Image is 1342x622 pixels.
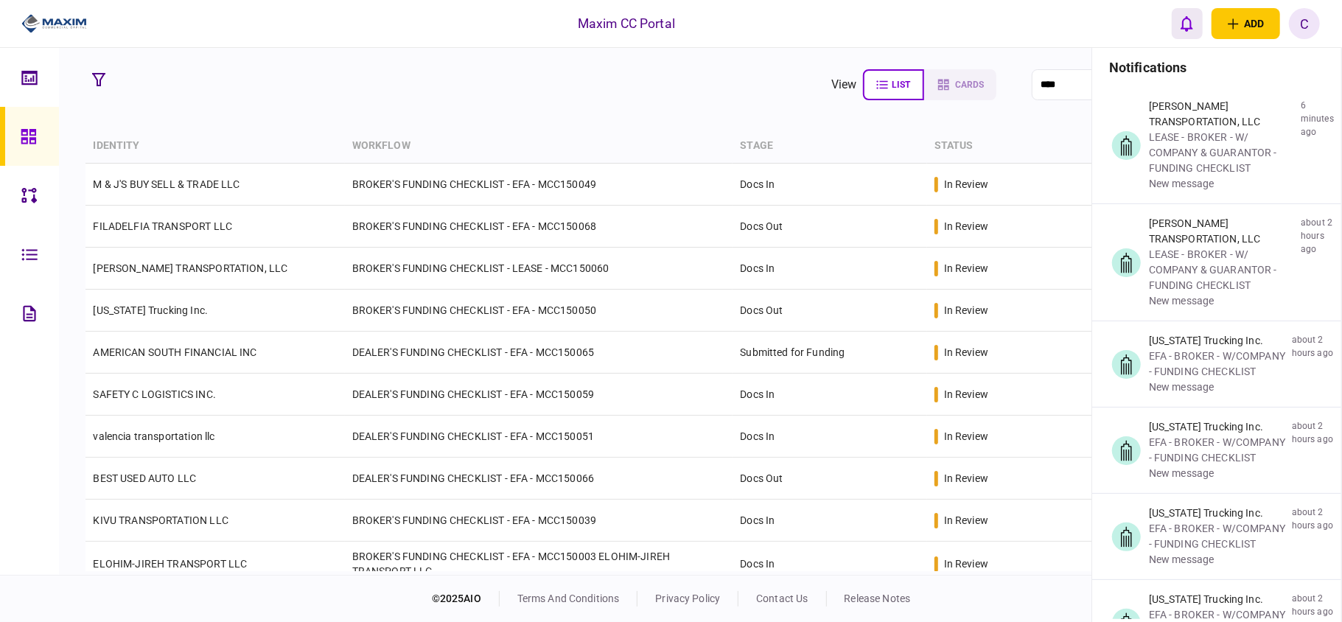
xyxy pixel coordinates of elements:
a: valencia transportation llc [93,430,214,442]
div: EFA - BROKER - W/COMPANY - FUNDING CHECKLIST [1149,521,1286,552]
td: Docs In [733,164,926,206]
div: about 2 hours ago [1292,419,1334,481]
div: view [831,76,857,94]
div: in review [944,177,988,192]
td: Docs In [733,374,926,416]
div: about 2 hours ago [1292,333,1334,395]
td: Docs In [733,542,926,587]
div: LEASE - BROKER - W/ COMPANY & GUARANTOR - FUNDING CHECKLIST [1149,130,1295,176]
button: cards [924,69,996,100]
td: BROKER'S FUNDING CHECKLIST - EFA - MCC150050 [345,290,733,332]
div: in review [944,261,988,276]
td: BROKER'S FUNDING CHECKLIST - EFA - MCC150003 ELOHIM-JIREH TRANSPORT LLC [345,542,733,587]
td: BROKER'S FUNDING CHECKLIST - EFA - MCC150068 [345,206,733,248]
td: DEALER'S FUNDING CHECKLIST - EFA - MCC150065 [345,332,733,374]
td: Docs Out [733,458,926,500]
td: BROKER'S FUNDING CHECKLIST - LEASE - MCC150060 [345,248,733,290]
a: [US_STATE] Trucking Inc. [93,304,208,316]
a: KIVU TRANSPORTATION LLC [93,514,228,526]
div: in review [944,556,988,571]
a: contact us [756,593,808,604]
div: [PERSON_NAME] TRANSPORTATION, LLC [1149,99,1295,130]
div: new message [1149,552,1286,567]
td: Submitted for Funding [733,332,926,374]
td: BROKER'S FUNDING CHECKLIST - EFA - MCC150039 [345,500,733,542]
div: LEASE - BROKER - W/ COMPANY & GUARANTOR - FUNDING CHECKLIST [1149,247,1295,293]
td: Docs Out [733,290,926,332]
td: DEALER'S FUNDING CHECKLIST - EFA - MCC150059 [345,374,733,416]
a: terms and conditions [517,593,620,604]
div: in review [944,429,988,444]
td: Docs In [733,500,926,542]
a: FILADELFIA TRANSPORT LLC [93,220,232,232]
a: [PERSON_NAME] TRANSPORTATION, LLC [93,262,287,274]
div: © 2025 AIO [432,591,500,607]
button: open adding identity options [1212,8,1280,39]
div: [US_STATE] Trucking Inc. [1149,592,1286,607]
td: BROKER'S FUNDING CHECKLIST - EFA - MCC150049 [345,164,733,206]
td: DEALER'S FUNDING CHECKLIST - EFA - MCC150051 [345,416,733,458]
a: SAFETY C LOGISTICS INC. [93,388,215,400]
th: stage [733,129,926,164]
td: Docs In [733,248,926,290]
div: [US_STATE] Trucking Inc. [1149,333,1286,349]
td: Docs In [733,416,926,458]
div: in review [944,513,988,528]
a: M & J'S BUY SELL & TRADE LLC [93,178,240,190]
span: list [892,80,911,90]
th: identity [85,129,344,164]
div: Maxim CC Portal [578,14,675,33]
a: privacy policy [655,593,720,604]
a: AMERICAN SOUTH FINANCIAL INC [93,346,256,358]
button: open notifications list [1172,8,1203,39]
td: DEALER'S FUNDING CHECKLIST - EFA - MCC150066 [345,458,733,500]
div: new message [1149,293,1295,309]
button: C [1289,8,1320,39]
div: new message [1149,380,1286,395]
button: list [863,69,924,100]
div: EFA - BROKER - W/COMPANY - FUNDING CHECKLIST [1149,435,1286,466]
th: workflow [345,129,733,164]
div: about 2 hours ago [1292,506,1334,567]
div: [PERSON_NAME] TRANSPORTATION, LLC [1149,216,1295,247]
div: new message [1149,176,1295,192]
h3: notifications [1092,48,1341,87]
th: status [927,129,1186,164]
div: about 2 hours ago [1301,216,1334,309]
div: [US_STATE] Trucking Inc. [1149,419,1286,435]
div: in review [944,303,988,318]
div: new message [1149,466,1286,481]
td: Docs Out [733,206,926,248]
div: in review [944,219,988,234]
a: ELOHIM-JIREH TRANSPORT LLC [93,558,247,570]
div: in review [944,387,988,402]
span: cards [956,80,985,90]
a: release notes [845,593,911,604]
div: [US_STATE] Trucking Inc. [1149,506,1286,521]
div: 6 minutes ago [1301,99,1334,192]
div: EFA - BROKER - W/COMPANY - FUNDING CHECKLIST [1149,349,1286,380]
div: in review [944,345,988,360]
img: client company logo [21,13,87,35]
a: BEST USED AUTO LLC [93,472,196,484]
div: in review [944,471,988,486]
